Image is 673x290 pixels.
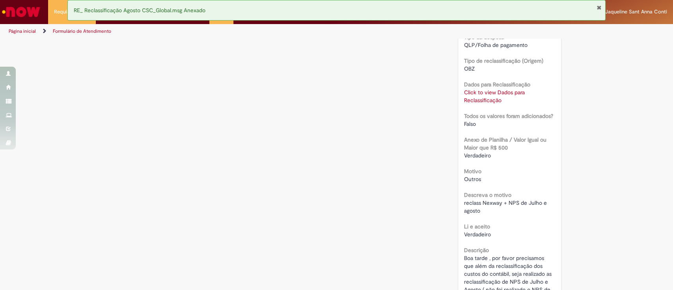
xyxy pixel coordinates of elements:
[464,57,543,64] b: Tipo de reclassificação (Origem)
[464,136,546,151] b: Anexo de Planilha / Valor Igual ou Maior que R$ 500
[54,8,82,16] span: Requisições
[464,120,476,127] span: Falso
[464,152,491,159] span: Verdadeiro
[1,4,41,20] img: ServiceNow
[464,231,491,238] span: Verdadeiro
[464,81,530,88] b: Dados para Reclassificação
[464,89,525,104] a: Click to view Dados para Reclassificação
[53,28,111,34] a: Formulário de Atendimento
[6,24,443,39] ul: Trilhas de página
[464,176,481,183] span: Outros
[9,28,36,34] a: Página inicial
[464,168,481,175] b: Motivo
[605,8,667,15] span: Jaqueline Sant Anna Conti
[464,65,475,72] span: OBZ
[464,41,528,49] span: QLP/Folha de pagamento
[464,112,553,120] b: Todos os valores foram adicionados?
[464,191,511,198] b: Descreva o motivo
[74,7,205,14] span: RE_ Reclassificação Agosto CSC_Global.msg Anexado
[464,247,489,254] b: Descrição
[596,4,601,11] button: Fechar Notificação
[464,34,504,41] b: Tipo da despesa
[464,199,548,214] span: reclass Nexway + NPS de Julho e agosto
[464,223,490,230] b: Li e aceito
